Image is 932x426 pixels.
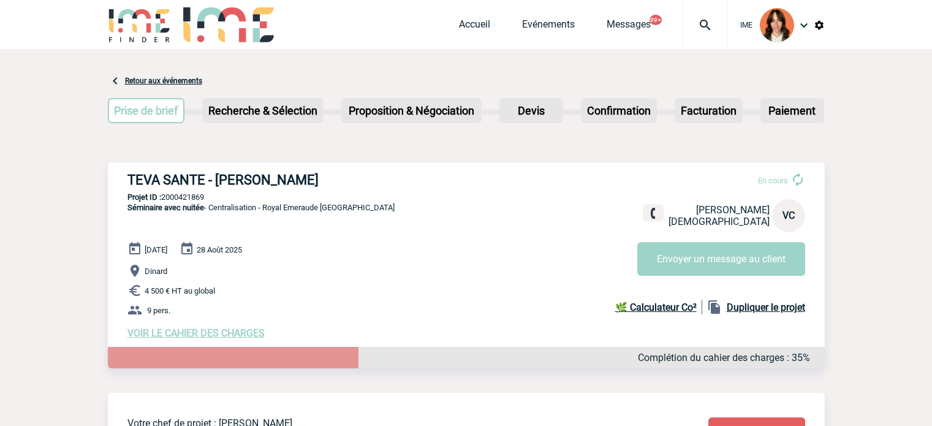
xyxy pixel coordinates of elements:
[696,204,770,216] span: [PERSON_NAME]
[127,172,495,188] h3: TEVA SANTE - [PERSON_NAME]
[782,210,795,221] span: VC
[648,208,659,219] img: fixe.png
[650,15,662,25] button: 99+
[127,327,265,339] a: VOIR LE CAHIER DES CHARGES
[127,203,395,212] span: - Centralisation - Royal Emeraude [GEOGRAPHIC_DATA]
[522,18,575,36] a: Evénements
[758,176,788,185] span: En cours
[343,99,480,122] p: Proposition & Négociation
[147,306,170,315] span: 9 pers.
[459,18,490,36] a: Accueil
[125,77,202,85] a: Retour aux événements
[676,99,741,122] p: Facturation
[109,99,184,122] p: Prise de brief
[582,99,656,122] p: Confirmation
[762,99,823,122] p: Paiement
[727,302,805,313] b: Dupliquer le projet
[108,192,825,202] p: 2000421869
[669,216,770,227] span: [DEMOGRAPHIC_DATA]
[145,245,167,254] span: [DATE]
[145,286,215,295] span: 4 500 € HT au global
[707,300,722,314] img: file_copy-black-24dp.png
[615,300,702,314] a: 🌿 Calculateur Co²
[127,203,204,212] span: Séminaire avec nuitée
[127,192,161,202] b: Projet ID :
[197,245,242,254] span: 28 Août 2025
[108,7,172,42] img: IME-Finder
[740,21,752,29] span: IME
[145,267,167,276] span: Dinard
[203,99,322,122] p: Recherche & Sélection
[637,242,805,276] button: Envoyer un message au client
[760,8,794,42] img: 94396-2.png
[501,99,562,122] p: Devis
[615,302,697,313] b: 🌿 Calculateur Co²
[607,18,651,36] a: Messages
